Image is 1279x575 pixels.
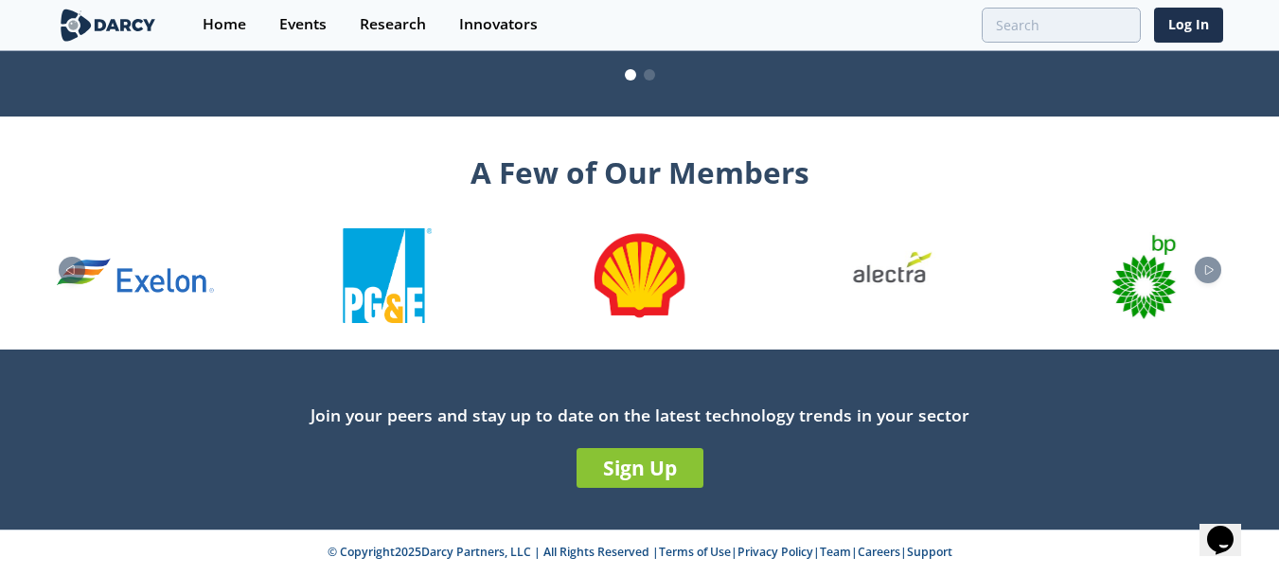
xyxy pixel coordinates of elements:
[820,544,851,560] a: Team
[907,544,952,560] a: Support
[360,17,426,32] div: Research
[309,228,466,323] div: 4 / 26
[1199,499,1260,556] iframe: chat widget
[813,228,970,323] div: 6 / 26
[56,258,213,293] img: 1616523637306-Exelon.png
[577,448,703,488] a: Sign Up
[1154,8,1223,43] a: Log In
[1096,228,1191,323] img: bp.com.png
[844,228,939,323] img: alectrautilities.com.png
[1065,228,1222,323] div: 7 / 26
[1195,257,1221,283] div: Next slide
[59,257,85,283] div: Previous slide
[61,544,1219,561] p: © Copyright 2025 Darcy Partners, LLC | All Rights Reserved | | | | |
[343,228,433,323] img: 1616524801804-PG%26E.png
[982,8,1141,43] input: Advanced Search
[459,17,538,32] div: Innovators
[56,258,213,293] div: 3 / 26
[592,228,686,323] img: shell.com-small.png
[57,143,1223,194] div: A Few of Our Members
[279,17,327,32] div: Events
[737,544,813,560] a: Privacy Policy
[57,9,160,42] img: logo-wide.svg
[560,228,718,323] div: 5 / 26
[659,544,731,560] a: Terms of Use
[858,544,900,560] a: Careers
[203,17,246,32] div: Home
[57,403,1223,427] div: Join your peers and stay up to date on the latest technology trends in your sector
